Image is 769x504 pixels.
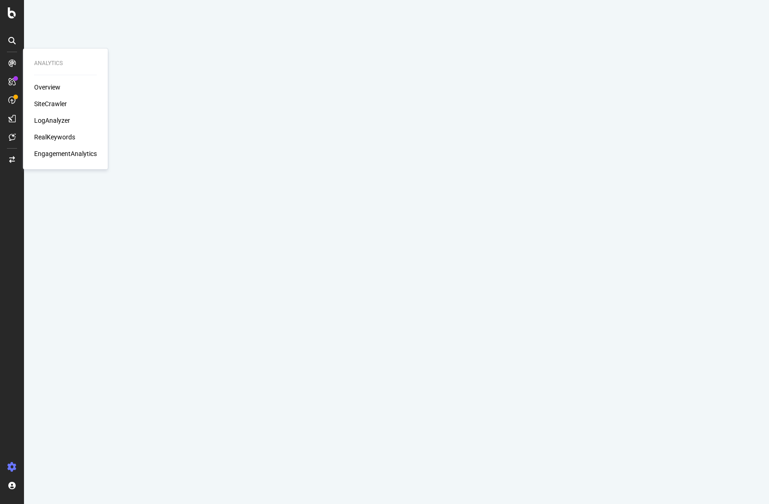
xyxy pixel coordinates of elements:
a: SiteCrawler [34,99,67,108]
div: Analytics [34,60,97,67]
a: Overview [34,83,60,92]
a: EngagementAnalytics [34,149,97,158]
a: RealKeywords [34,132,75,142]
a: LogAnalyzer [34,116,70,125]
